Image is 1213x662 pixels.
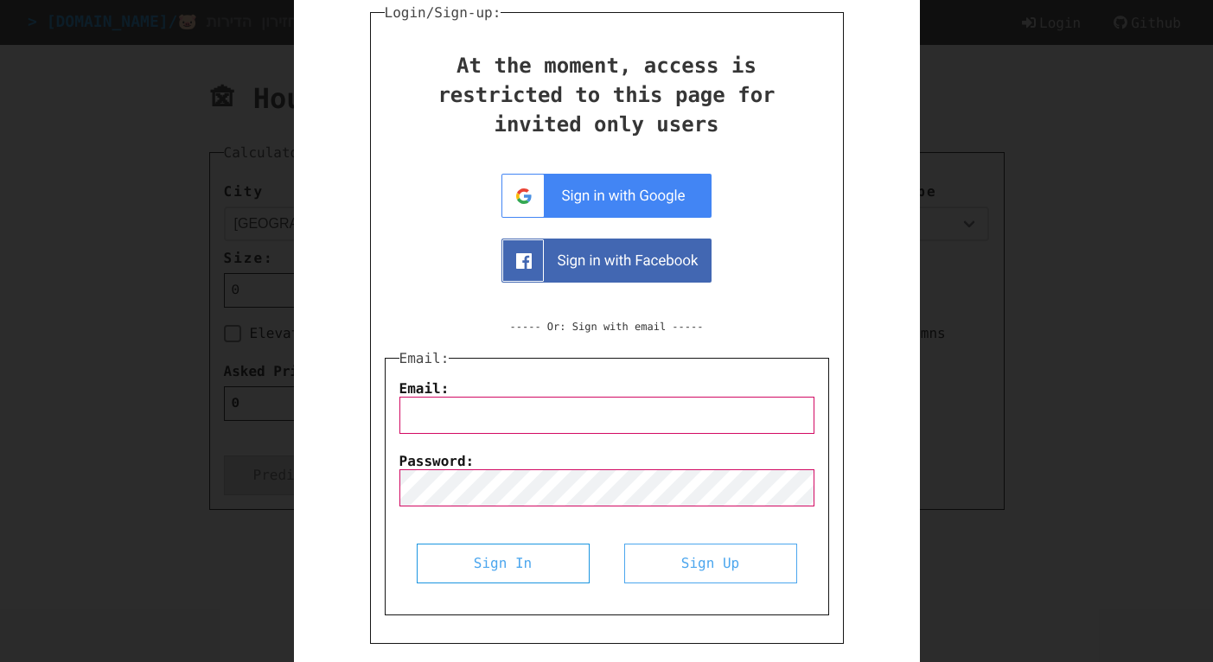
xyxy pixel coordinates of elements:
h2: At the moment, access is restricted to this page for invited only users [434,52,780,139]
button: Sign In [417,544,590,583]
input: Password: [399,469,814,506]
img: Sign In With Google [501,174,712,218]
label: Email: [399,380,814,433]
legend: Email: [399,350,450,366]
label: Password: [399,453,814,506]
img: Sign In With Facebook [501,239,712,283]
div: Sign Up [624,544,797,583]
legend: Login/Sign-up: [385,4,501,21]
div: ----- Or: Sign with email ----- [385,321,829,334]
input: Email: [399,397,814,433]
